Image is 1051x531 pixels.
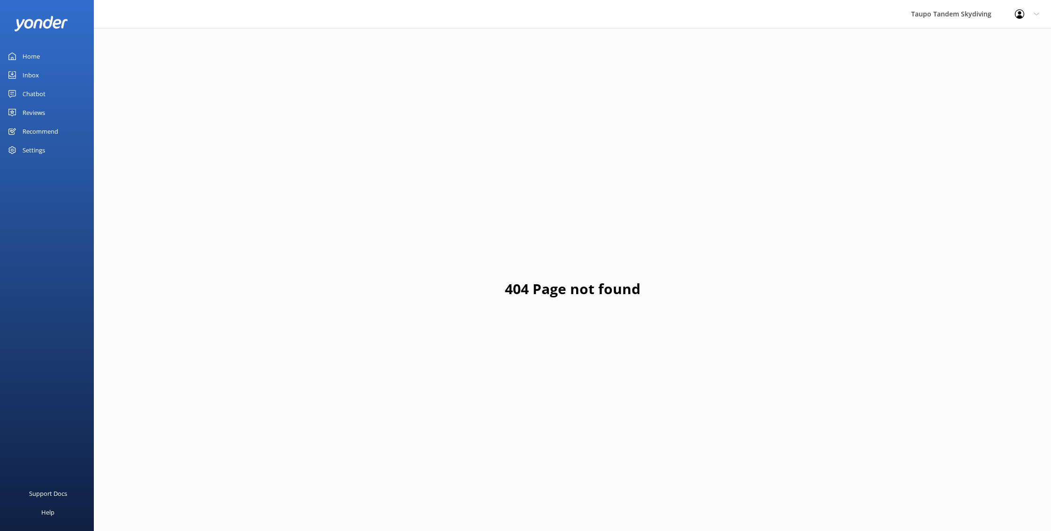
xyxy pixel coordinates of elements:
[41,503,54,522] div: Help
[23,84,46,103] div: Chatbot
[23,141,45,159] div: Settings
[23,103,45,122] div: Reviews
[23,47,40,66] div: Home
[29,484,67,503] div: Support Docs
[23,66,39,84] div: Inbox
[14,16,68,31] img: yonder-white-logo.png
[505,278,640,300] h1: 404 Page not found
[23,122,58,141] div: Recommend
